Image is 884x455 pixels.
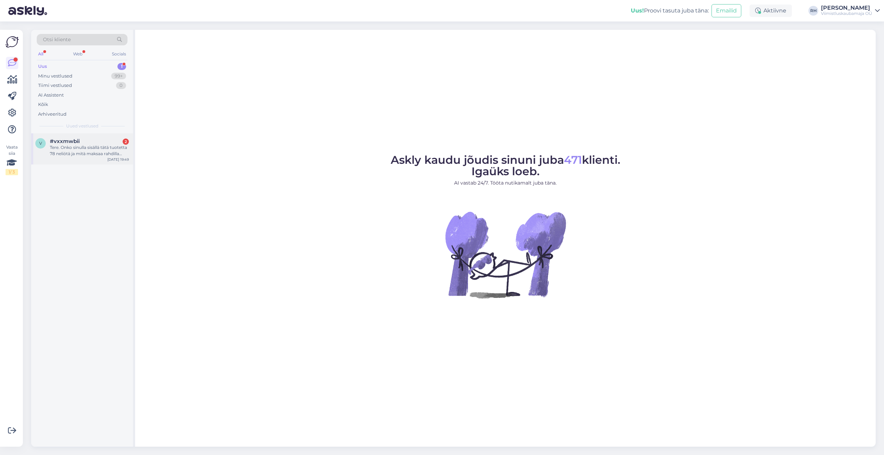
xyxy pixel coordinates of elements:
[38,101,48,108] div: Kõik
[39,141,42,146] span: v
[72,50,84,59] div: Web
[38,73,72,80] div: Minu vestlused
[631,7,709,15] div: Proovi tasuta juba täna:
[564,153,582,167] span: 471
[6,144,18,175] div: Vaata siia
[117,63,126,70] div: 1
[391,153,620,178] span: Askly kaudu jõudis sinuni juba klienti. Igaüks loeb.
[38,111,67,118] div: Arhiveeritud
[6,169,18,175] div: 1 / 3
[821,11,872,16] div: Viimistluskaubamaja OÜ
[711,4,741,17] button: Emailid
[50,144,129,157] div: Tere. Onko sinulla sisällä tätä tuotetta 78 neliötä ja mitä maksaa rahdilla suomeen vantaa postin...
[43,36,71,43] span: Otsi kliente
[821,5,872,11] div: [PERSON_NAME]
[808,6,818,16] div: RH
[38,92,64,99] div: AI Assistent
[110,50,127,59] div: Socials
[107,157,129,162] div: [DATE] 19:49
[631,7,644,14] b: Uus!
[38,63,47,70] div: Uus
[116,82,126,89] div: 0
[66,123,98,129] span: Uued vestlused
[443,192,568,317] img: No Chat active
[123,139,129,145] div: 2
[37,50,45,59] div: All
[391,179,620,187] p: AI vastab 24/7. Tööta nutikamalt juba täna.
[750,5,792,17] div: Aktiivne
[111,73,126,80] div: 99+
[6,35,19,48] img: Askly Logo
[821,5,880,16] a: [PERSON_NAME]Viimistluskaubamaja OÜ
[38,82,72,89] div: Tiimi vestlused
[50,138,80,144] span: #vxxmwbii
